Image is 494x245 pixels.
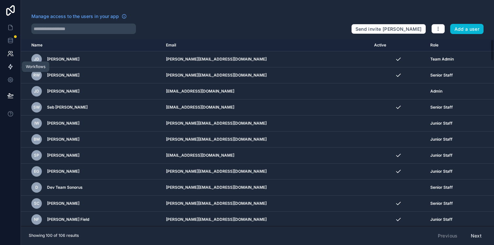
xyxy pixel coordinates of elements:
span: RW [33,73,40,78]
span: Admin [430,89,442,94]
span: SP [34,153,39,158]
th: Email [162,39,370,51]
td: [EMAIL_ADDRESS][DOMAIN_NAME] [162,83,370,99]
span: BM [34,137,40,142]
span: [PERSON_NAME] [47,89,79,94]
span: Junior Staff [430,137,453,142]
td: [PERSON_NAME][EMAIL_ADDRESS][DOMAIN_NAME] [162,164,370,180]
span: Senior Staff [430,185,453,190]
td: [PERSON_NAME][EMAIL_ADDRESS][DOMAIN_NAME] [162,67,370,83]
span: Seb [PERSON_NAME] [47,105,88,110]
span: [PERSON_NAME] [47,201,79,206]
td: [PERSON_NAME][EMAIL_ADDRESS][DOMAIN_NAME] [162,51,370,67]
span: Senior Staff [430,73,453,78]
span: EG [34,169,39,174]
span: Senior Staff [430,201,453,206]
td: [PERSON_NAME][EMAIL_ADDRESS][DOMAIN_NAME] [162,115,370,131]
span: NF [34,217,39,222]
td: [PERSON_NAME][EMAIL_ADDRESS][DOMAIN_NAME] [162,212,370,228]
span: JD [34,89,39,94]
span: D [35,185,38,190]
span: Team Admin [430,57,454,62]
span: [PERSON_NAME] [47,153,79,158]
span: [PERSON_NAME] [47,169,79,174]
span: SC [34,201,40,206]
span: [PERSON_NAME] [47,73,79,78]
span: Dev Team Sonorus [47,185,83,190]
div: scrollable content [21,39,494,226]
td: [EMAIL_ADDRESS][DOMAIN_NAME] [162,148,370,164]
td: [EMAIL_ADDRESS][DOMAIN_NAME] [162,99,370,115]
span: SW [33,105,40,110]
div: Workflows [26,64,45,69]
span: Senior Staff [430,105,453,110]
th: Role [426,39,473,51]
th: Name [21,39,162,51]
span: [PERSON_NAME] [47,137,79,142]
td: [PERSON_NAME][EMAIL_ADDRESS][DOMAIN_NAME] [162,180,370,196]
th: Active [370,39,427,51]
td: [PERSON_NAME][EMAIL_ADDRESS][DOMAIN_NAME] [162,196,370,212]
span: Showing 100 of 106 results [29,233,79,238]
span: Junior Staff [430,121,453,126]
span: Manage access to the users in your app [31,13,119,20]
span: IW [34,121,39,126]
span: JD [34,57,39,62]
a: Manage access to the users in your app [31,13,127,20]
span: [PERSON_NAME] Field [47,217,89,222]
span: Junior Staff [430,169,453,174]
span: Junior Staff [430,153,453,158]
span: [PERSON_NAME] [47,57,79,62]
button: Add a user [450,24,484,34]
span: Junior Staff [430,217,453,222]
button: Send invite [PERSON_NAME] [351,24,426,34]
span: [PERSON_NAME] [47,121,79,126]
td: [PERSON_NAME][EMAIL_ADDRESS][DOMAIN_NAME] [162,131,370,148]
button: Next [466,230,486,241]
